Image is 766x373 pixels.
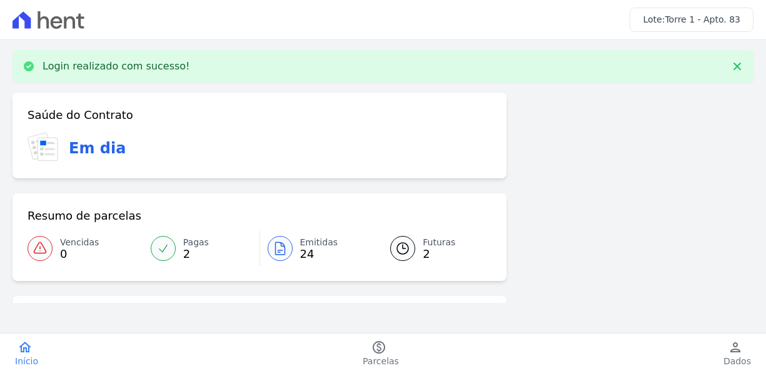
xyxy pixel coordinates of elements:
[69,137,126,160] h3: Em dia
[143,231,260,266] a: Pagas 2
[60,249,99,259] span: 0
[728,340,743,355] i: person
[28,231,143,266] a: Vencidas 0
[28,108,133,123] h3: Saúde do Contrato
[300,236,338,249] span: Emitidas
[723,355,751,367] span: Dados
[300,249,338,259] span: 24
[18,340,33,355] i: home
[183,236,209,249] span: Pagas
[15,355,38,367] span: Início
[375,231,491,266] a: Futuras 2
[260,231,376,266] a: Emitidas 24
[183,249,209,259] span: 2
[371,340,386,355] i: paid
[43,60,190,73] p: Login realizado com sucesso!
[60,236,99,249] span: Vencidas
[643,13,740,26] h3: Lote:
[423,236,455,249] span: Futuras
[708,340,766,367] a: personDados
[28,208,141,223] h3: Resumo de parcelas
[363,355,399,367] span: Parcelas
[423,249,455,259] span: 2
[665,14,740,24] span: Torre 1 - Apto. 83
[348,340,414,367] a: paidParcelas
